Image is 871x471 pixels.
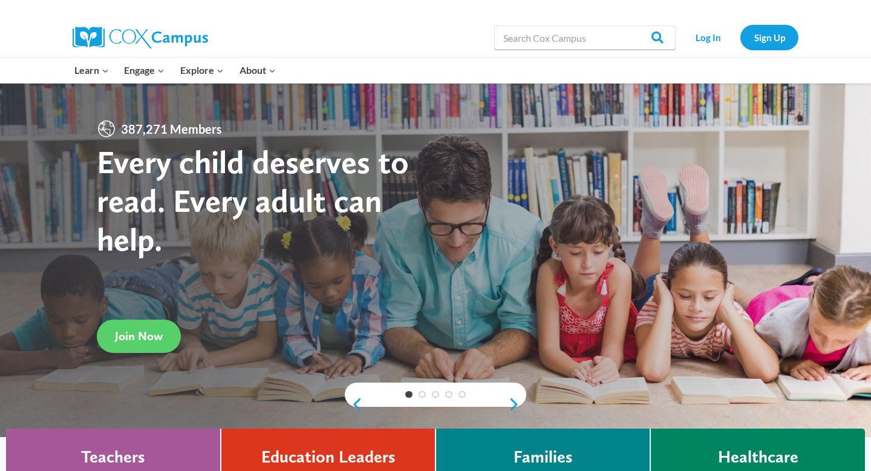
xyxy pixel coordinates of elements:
a: Log In [682,25,734,50]
a: 5 [458,391,466,398]
h4: Families [514,447,573,467]
a: Join Now [97,320,181,353]
a: 2 [419,391,426,398]
span: Join Now [115,329,163,343]
span: Explore [180,62,224,78]
nav: Primary Navigation [67,58,283,83]
a: 3 [432,391,439,398]
a: 4 [445,391,452,398]
h4: Teachers [81,447,145,467]
a: previous [345,397,363,412]
span: 387,271 Members [116,119,227,139]
nav: Secondary Navigation [682,25,798,50]
strong: Every child deserves to read. Every adult can help. [97,142,409,258]
h4: Healthcare [718,447,798,467]
span: Engage [124,62,165,78]
a: next [508,397,526,412]
img: Cox Campus [73,27,208,48]
a: Sign Up [740,25,798,50]
span: About [240,62,276,78]
div: content slider buttons [345,392,526,417]
h4: Education Leaders [261,447,396,467]
span: Learn [74,62,109,78]
a: 1 [405,391,413,398]
input: Search Cox Campus [494,25,676,50]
